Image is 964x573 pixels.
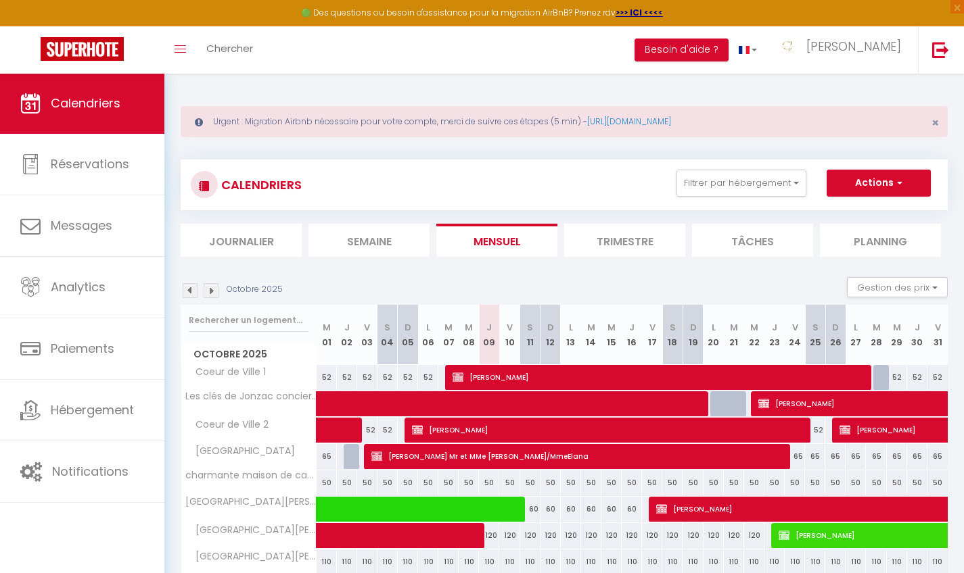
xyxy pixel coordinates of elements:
abbr: M [444,321,453,334]
div: 120 [683,523,703,548]
abbr: S [812,321,819,334]
li: Mensuel [436,224,557,257]
div: 50 [317,470,337,495]
abbr: J [629,321,635,334]
th: 28 [866,305,886,365]
th: 15 [601,305,622,365]
th: 22 [744,305,764,365]
div: 50 [541,470,561,495]
th: 29 [887,305,907,365]
span: [PERSON_NAME] Mr et MMe [PERSON_NAME]/MmeElana [371,443,784,469]
div: 50 [622,470,642,495]
abbr: J [486,321,492,334]
div: 52 [357,365,377,390]
div: 50 [459,470,479,495]
div: 50 [601,470,622,495]
abbr: J [772,321,777,334]
th: 08 [459,305,479,365]
span: Réservations [51,155,129,172]
abbr: L [569,321,573,334]
div: 52 [907,365,927,390]
div: 50 [377,470,398,495]
abbr: M [730,321,738,334]
th: 31 [927,305,948,365]
div: 120 [662,523,683,548]
th: 10 [499,305,520,365]
li: Semaine [308,224,430,257]
th: 01 [317,305,337,365]
th: 23 [764,305,785,365]
div: 50 [907,470,927,495]
th: 30 [907,305,927,365]
th: 27 [846,305,866,365]
div: 65 [927,444,948,469]
div: 50 [846,470,866,495]
div: 50 [805,470,825,495]
div: 50 [499,470,520,495]
div: 52 [377,365,398,390]
abbr: L [426,321,430,334]
img: Super Booking [41,37,124,61]
div: 52 [337,365,357,390]
abbr: V [507,321,513,334]
li: Planning [820,224,941,257]
abbr: M [465,321,473,334]
span: Analytics [51,278,106,295]
abbr: L [854,321,858,334]
div: 50 [683,470,703,495]
a: [URL][DOMAIN_NAME] [587,116,671,127]
span: Coeur de Ville 1 [183,365,269,380]
abbr: V [364,321,370,334]
th: 14 [581,305,601,365]
span: Notifications [52,463,129,480]
button: Gestion des prix [847,277,948,297]
a: >>> ICI <<<< [616,7,663,18]
th: 16 [622,305,642,365]
abbr: M [873,321,881,334]
div: 50 [927,470,948,495]
abbr: M [750,321,758,334]
div: 50 [357,470,377,495]
button: Filtrer par hébergement [676,170,806,197]
p: Octobre 2025 [227,283,283,296]
input: Rechercher un logement... [189,308,308,332]
span: [GEOGRAPHIC_DATA][PERSON_NAME] studio DUGUA [183,497,319,507]
div: 50 [418,470,438,495]
abbr: V [792,321,798,334]
img: ... [777,41,798,53]
span: Calendriers [51,95,120,111]
div: 50 [887,470,907,495]
abbr: J [915,321,920,334]
th: 24 [785,305,805,365]
div: Urgent : Migration Airbnb nécessaire pour votre compte, merci de suivre ces étapes (5 min) - [181,106,948,137]
span: Messages [51,217,112,234]
abbr: V [935,321,941,334]
button: Close [932,117,939,129]
div: 120 [642,523,662,548]
img: logout [932,41,949,58]
span: [PERSON_NAME] [806,38,901,55]
th: 26 [825,305,846,365]
div: 65 [907,444,927,469]
a: Chercher [196,26,263,74]
th: 04 [377,305,398,365]
abbr: M [893,321,901,334]
li: Tâches [692,224,813,257]
th: 18 [662,305,683,365]
div: 120 [601,523,622,548]
div: 50 [785,470,805,495]
span: [GEOGRAPHIC_DATA][PERSON_NAME] [GEOGRAPHIC_DATA] [183,549,319,564]
span: [GEOGRAPHIC_DATA] [183,444,298,459]
th: 19 [683,305,703,365]
div: 50 [479,470,499,495]
div: 52 [887,365,907,390]
div: 50 [337,470,357,495]
div: 120 [581,523,601,548]
th: 17 [642,305,662,365]
div: 65 [317,444,337,469]
th: 20 [704,305,724,365]
div: 65 [825,444,846,469]
div: 50 [520,470,541,495]
span: [PERSON_NAME] [412,417,804,443]
button: Actions [827,170,931,197]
